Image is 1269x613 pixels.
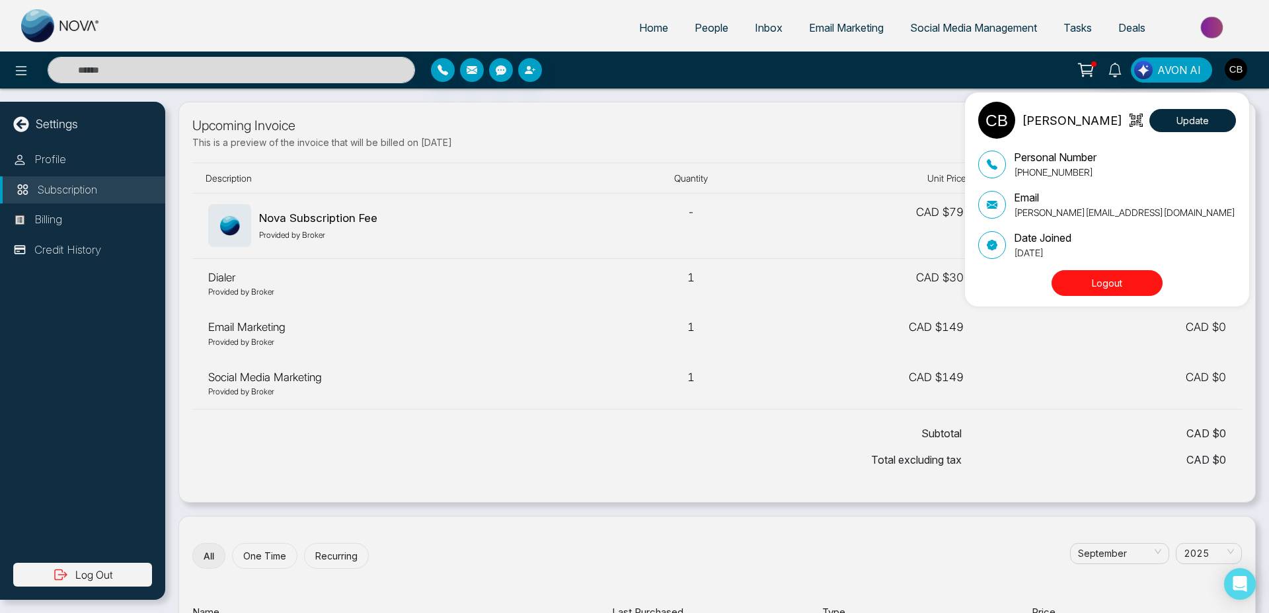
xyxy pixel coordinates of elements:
[1014,165,1096,179] p: [PHONE_NUMBER]
[1052,270,1163,296] button: Logout
[1014,230,1071,246] p: Date Joined
[1014,205,1235,219] p: [PERSON_NAME][EMAIL_ADDRESS][DOMAIN_NAME]
[1014,190,1235,205] p: Email
[1014,149,1096,165] p: Personal Number
[1149,109,1236,132] button: Update
[1014,246,1071,260] p: [DATE]
[1224,568,1256,600] div: Open Intercom Messenger
[1022,112,1122,129] p: [PERSON_NAME]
